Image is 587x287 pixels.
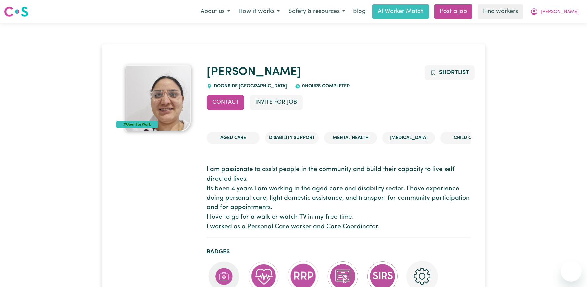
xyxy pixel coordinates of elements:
[4,4,28,19] a: Careseekers logo
[234,5,284,18] button: How it works
[265,132,319,144] li: Disability Support
[541,8,579,16] span: [PERSON_NAME]
[478,4,523,19] a: Find workers
[300,84,350,89] span: 0 hours completed
[284,5,349,18] button: Safety & resources
[434,4,472,19] a: Post a job
[196,5,234,18] button: About us
[382,132,435,144] li: [MEDICAL_DATA]
[116,121,158,128] div: #OpenForWork
[250,95,303,110] button: Invite for Job
[207,132,260,144] li: Aged Care
[212,84,287,89] span: DOONSIDE , [GEOGRAPHIC_DATA]
[372,4,429,19] a: AI Worker Match
[207,165,470,232] p: I am passionate to assist people in the community and build their capacity to live self directed ...
[561,261,582,282] iframe: Button to launch messaging window
[440,132,493,144] li: Child care
[4,6,28,18] img: Careseekers logo
[425,65,475,80] button: Add to shortlist
[526,5,583,18] button: My Account
[207,66,301,78] a: [PERSON_NAME]
[207,95,244,110] button: Contact
[324,132,377,144] li: Mental Health
[349,4,370,19] a: Blog
[116,65,199,131] a: Ripandeep 's profile picture'#OpenForWork
[207,248,470,255] h2: Badges
[439,70,469,75] span: Shortlist
[125,65,191,131] img: Ripandeep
